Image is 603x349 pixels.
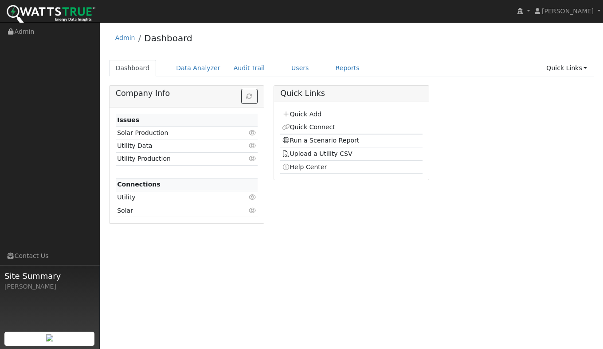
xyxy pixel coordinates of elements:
[46,334,53,341] img: retrieve
[280,89,422,98] h5: Quick Links
[116,204,235,217] td: Solar
[4,282,95,291] div: [PERSON_NAME]
[115,34,135,41] a: Admin
[248,207,256,214] i: Click to view
[116,89,258,98] h5: Company Info
[7,5,95,25] img: WattsTrue
[248,130,256,136] i: Click to view
[169,60,227,76] a: Data Analyzer
[144,33,192,44] a: Dashboard
[248,155,256,162] i: Click to view
[282,137,360,144] a: Run a Scenario Report
[117,116,139,123] strong: Issues
[329,60,366,76] a: Reports
[116,191,235,204] td: Utility
[4,270,95,282] span: Site Summary
[285,60,316,76] a: Users
[282,163,327,171] a: Help Center
[248,194,256,200] i: Click to view
[116,139,235,152] td: Utility Data
[542,8,594,15] span: [PERSON_NAME]
[116,152,235,165] td: Utility Production
[117,181,161,188] strong: Connections
[248,143,256,149] i: Click to view
[116,127,235,139] td: Solar Production
[227,60,271,76] a: Audit Trail
[540,60,594,76] a: Quick Links
[282,150,352,157] a: Upload a Utility CSV
[282,123,335,131] a: Quick Connect
[109,60,157,76] a: Dashboard
[282,111,321,118] a: Quick Add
